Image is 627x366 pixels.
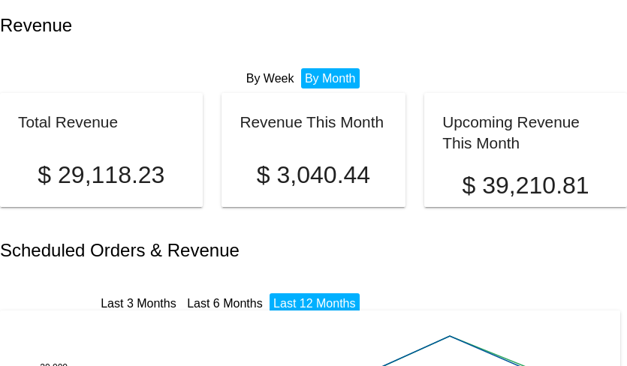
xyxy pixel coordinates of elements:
[187,297,263,310] a: Last 6 Months
[101,297,176,310] a: Last 3 Months
[442,113,580,151] h2: Upcoming Revenue This Month
[273,297,355,310] a: Last 12 Months
[442,172,609,199] p: $ 39,210.81
[18,113,118,130] h2: Total Revenue
[243,68,298,88] li: By Week
[240,113,384,130] h2: Revenue This Month
[240,161,387,189] p: $ 3,040.44
[18,161,185,189] p: $ 29,118.23
[301,68,360,88] li: By Month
